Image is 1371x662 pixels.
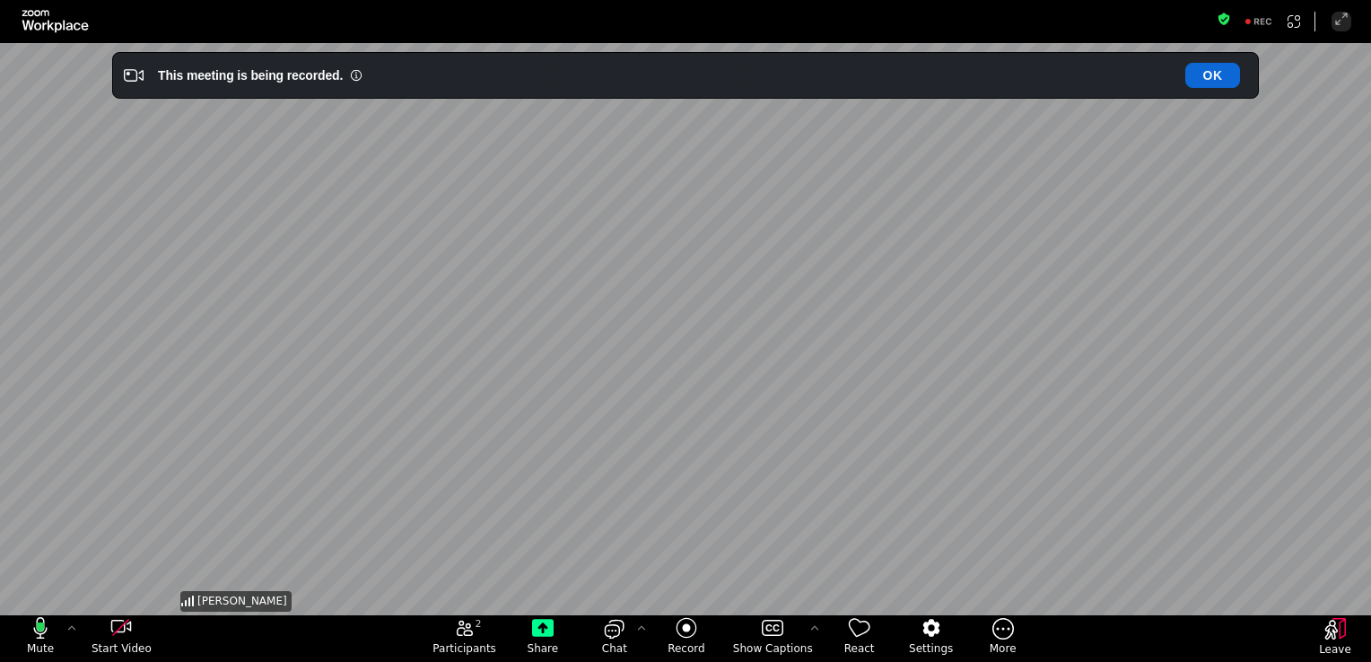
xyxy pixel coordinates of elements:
i: Video Recording [124,65,144,85]
i: Information Small [350,69,362,82]
button: Share [507,617,579,660]
button: Record [651,617,722,660]
button: Enter Full Screen [1332,12,1351,31]
span: Show Captions [733,641,813,656]
span: [PERSON_NAME] [197,594,287,609]
button: Meeting information [1217,12,1231,31]
button: More meeting control [967,617,1039,660]
button: Chat Settings [633,617,651,640]
button: start my video [81,617,162,660]
span: Settings [909,641,953,656]
button: More options for captions, menu button [806,617,824,640]
button: React [824,617,895,660]
span: Share [528,641,559,656]
span: React [844,641,875,656]
span: 2 [476,617,482,632]
span: Chat [602,641,627,656]
div: Recording to cloud [1237,12,1280,31]
button: open the participants list pane,[2] particpants [422,617,507,660]
button: Show Captions [722,617,824,660]
span: Mute [27,641,54,656]
span: Record [668,641,704,656]
span: Leave [1319,642,1351,657]
button: Leave [1299,618,1371,661]
button: open the chat panel [579,617,651,660]
button: More audio controls [63,617,81,640]
span: Start Video [92,641,152,656]
button: OK [1185,63,1240,88]
button: Apps Accessing Content in This Meeting [1284,12,1304,31]
span: Participants [432,641,496,656]
button: Settings [895,617,967,660]
span: More [990,641,1017,656]
div: This meeting is being recorded. [158,66,343,84]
